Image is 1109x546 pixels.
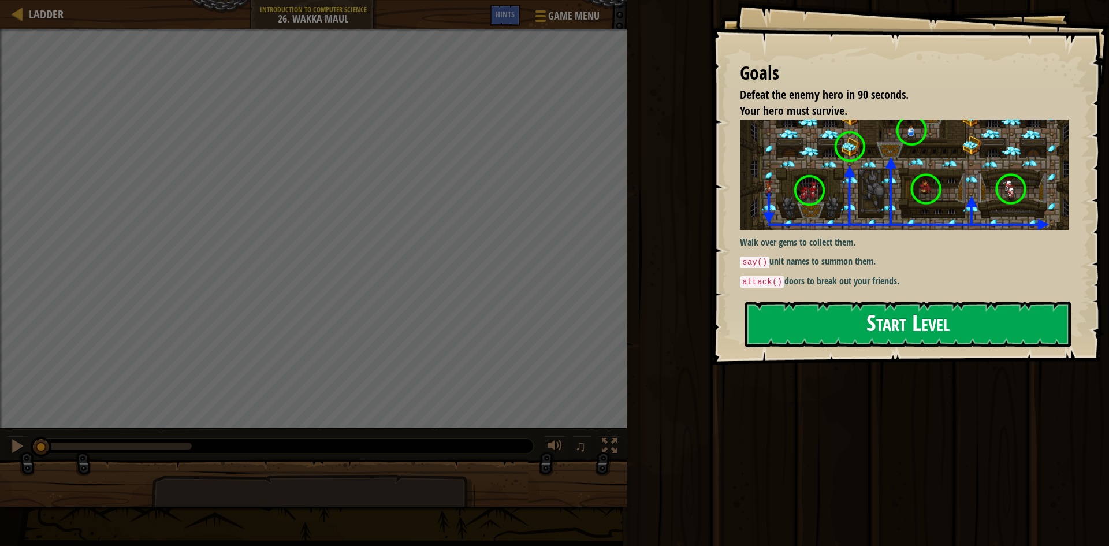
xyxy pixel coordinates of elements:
[740,274,1077,288] p: doors to break out your friends.
[6,436,29,459] button: Ctrl + P: Pause
[740,236,1077,249] p: Walk over gems to collect them.
[29,6,64,22] span: Ladder
[740,276,784,288] code: attack()
[740,255,1077,269] p: unit names to summon them.
[725,87,1066,103] li: Defeat the enemy hero in 90 seconds.
[740,60,1069,87] div: Goals
[740,120,1077,230] img: Wakka maul
[725,103,1066,120] li: Your hero must survive.
[548,9,600,24] span: Game Menu
[575,437,586,455] span: ♫
[23,6,64,22] a: Ladder
[740,87,909,102] span: Defeat the enemy hero in 90 seconds.
[598,436,621,459] button: Toggle fullscreen
[544,436,567,459] button: Adjust volume
[526,5,606,32] button: Game Menu
[572,436,592,459] button: ♫
[740,257,769,268] code: say()
[496,9,515,20] span: Hints
[745,302,1071,347] button: Start Level
[740,103,847,118] span: Your hero must survive.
